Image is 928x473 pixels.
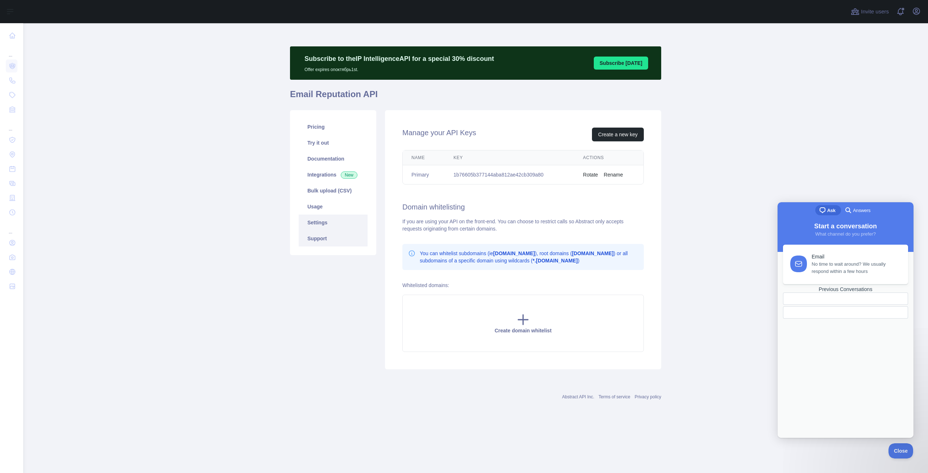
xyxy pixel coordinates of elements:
a: Settings [299,215,368,231]
b: [DOMAIN_NAME] [572,250,614,256]
h2: Manage your API Keys [402,128,476,141]
td: 1b76605b377144aba812ae42cb309a80 [445,165,574,184]
a: Pricing [299,119,368,135]
a: Support [299,231,368,246]
h2: Domain whitelisting [402,202,644,212]
b: *.[DOMAIN_NAME] [533,258,577,264]
a: Abstract API Inc. [562,394,594,399]
p: Offer expires on октябрь 1st. [304,64,494,72]
a: Bulk upload (CSV) [299,183,368,199]
div: ... [6,220,17,235]
iframe: Help Scout Beacon - Close [888,443,913,459]
button: Invite users [849,6,890,17]
a: Integrations New [299,167,368,183]
th: Name [403,150,445,165]
button: Create a new key [592,128,644,141]
th: Actions [574,150,643,165]
a: Documentation [299,151,368,167]
a: Privacy policy [635,394,661,399]
a: Try it out [299,135,368,151]
button: Rotate [583,171,598,178]
label: Whitelisted domains: [402,282,449,288]
h1: Email Reputation API [290,88,661,106]
div: ... [6,43,17,58]
div: If you are using your API on the front-end. You can choose to restrict calls so Abstract only acc... [402,218,644,232]
p: Subscribe to the IP Intelligence API for a special 30 % discount [304,54,494,64]
th: Key [445,150,574,165]
div: ... [6,117,17,132]
td: Primary [403,165,445,184]
iframe: Help Scout Beacon - Live Chat, Contact Form, and Knowledge Base [778,202,913,438]
b: [DOMAIN_NAME] [493,250,535,256]
span: Create domain whitelist [494,328,551,333]
button: Subscribe [DATE] [594,57,648,70]
button: Rename [604,171,623,178]
a: Terms of service [598,394,630,399]
span: New [341,171,357,179]
p: You can whitelist subdomains (ie ), root domains ( ) or all subdomains of a specific domain using... [420,250,638,264]
span: Invite users [861,8,889,16]
a: Usage [299,199,368,215]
